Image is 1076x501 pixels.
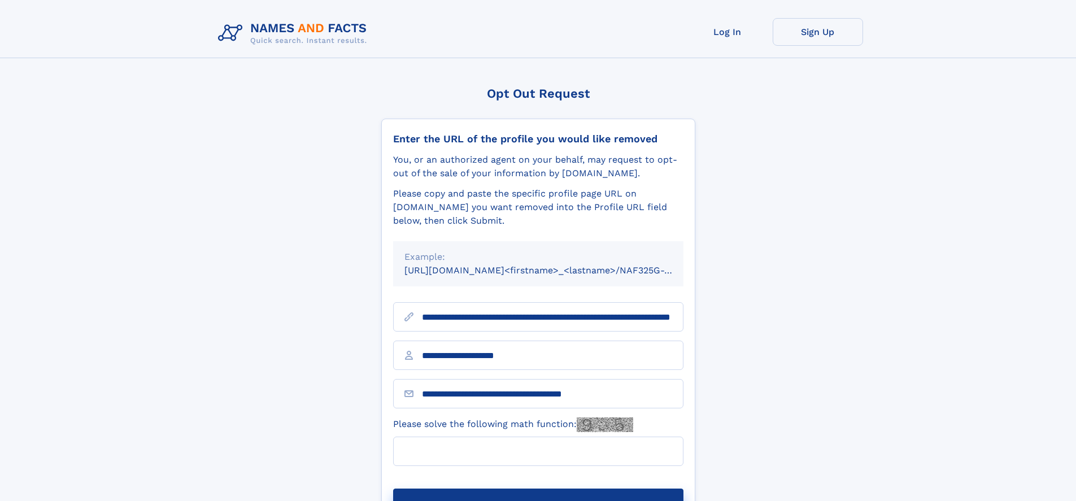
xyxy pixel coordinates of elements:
div: Opt Out Request [381,86,695,101]
small: [URL][DOMAIN_NAME]<firstname>_<lastname>/NAF325G-xxxxxxxx [404,265,705,276]
label: Please solve the following math function: [393,417,633,432]
div: You, or an authorized agent on your behalf, may request to opt-out of the sale of your informatio... [393,153,683,180]
img: Logo Names and Facts [214,18,376,49]
div: Please copy and paste the specific profile page URL on [DOMAIN_NAME] you want removed into the Pr... [393,187,683,228]
a: Log In [682,18,773,46]
div: Enter the URL of the profile you would like removed [393,133,683,145]
a: Sign Up [773,18,863,46]
div: Example: [404,250,672,264]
